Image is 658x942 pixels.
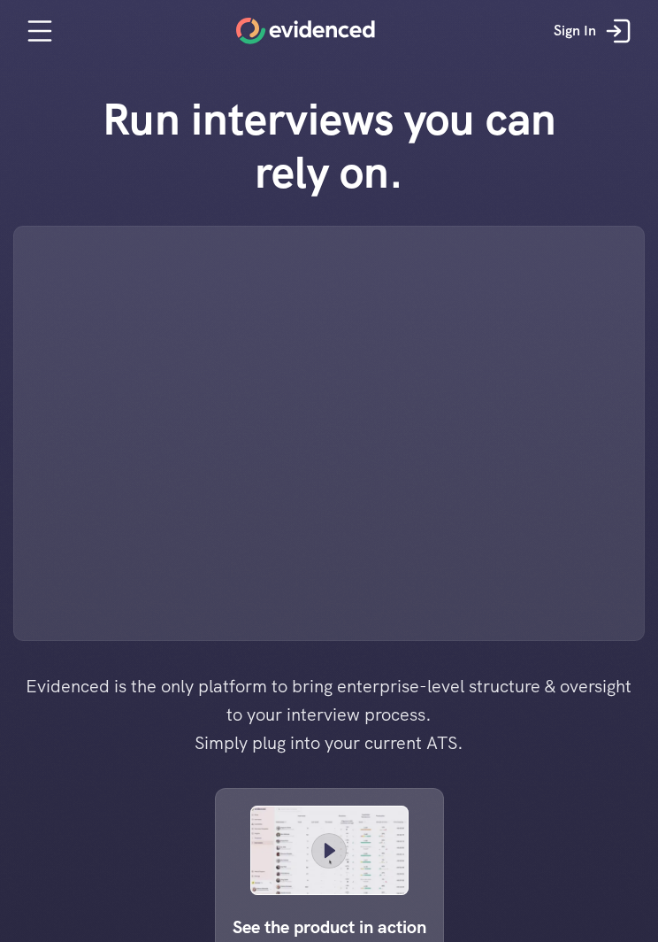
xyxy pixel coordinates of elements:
h1: Run interviews you can rely on. [77,93,581,199]
a: Sign In [540,4,649,58]
a: Home [236,18,375,44]
h4: Evidenced is the only platform to bring enterprise-level structure & oversight to your interview ... [17,672,642,757]
p: See the product in action [233,913,426,941]
p: Sign In [554,19,596,42]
